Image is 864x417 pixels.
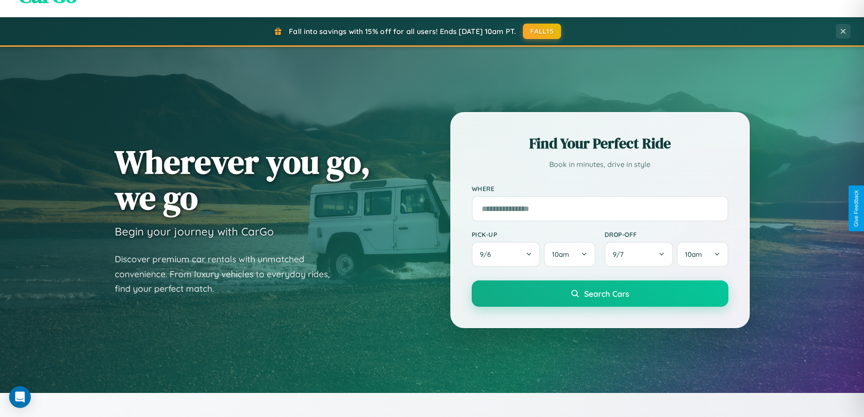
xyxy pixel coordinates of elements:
div: Open Intercom Messenger [9,386,31,408]
h1: Wherever you go, we go [115,144,371,216]
h3: Begin your journey with CarGo [115,225,274,238]
label: Drop-off [605,231,728,238]
label: Where [472,185,728,192]
button: Search Cars [472,280,728,307]
p: Discover premium car rentals with unmatched convenience. From luxury vehicles to everyday rides, ... [115,252,342,296]
span: 10am [552,250,569,259]
button: 9/7 [605,242,674,267]
span: Search Cars [584,289,629,299]
span: 9 / 6 [480,250,495,259]
p: Book in minutes, drive in style [472,158,728,171]
button: 10am [544,242,595,267]
div: Give Feedback [853,190,859,227]
button: 10am [677,242,728,267]
label: Pick-up [472,231,596,238]
button: FALL15 [523,24,561,39]
span: 9 / 7 [613,250,628,259]
span: Fall into savings with 15% off for all users! Ends [DATE] 10am PT. [289,27,516,36]
h2: Find Your Perfect Ride [472,133,728,153]
span: 10am [685,250,702,259]
button: 9/6 [472,242,541,267]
